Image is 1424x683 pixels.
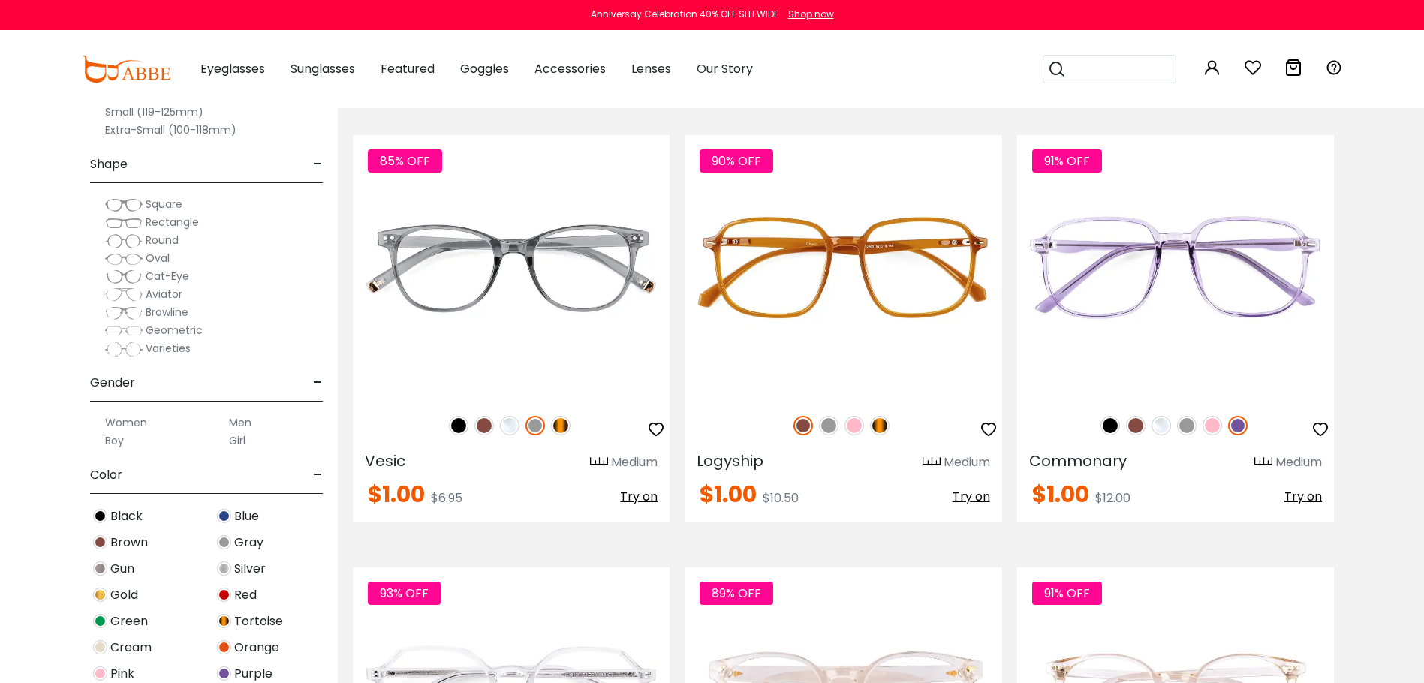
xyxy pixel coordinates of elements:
span: Square [146,197,182,212]
img: Brown [793,416,813,435]
span: Varieties [146,341,191,356]
button: Try on [953,483,990,510]
div: Shop now [788,8,834,21]
img: Clear [500,416,519,435]
img: Gray Vesic - Plastic ,Universal Bridge Fit [353,135,670,399]
span: Try on [1284,488,1322,505]
img: Silver [217,561,231,576]
img: Rectangle.png [105,215,143,230]
span: - [313,146,323,182]
img: Tortoise [217,614,231,628]
img: Oval.png [105,251,143,266]
span: 89% OFF [700,582,773,605]
span: Brown [110,534,148,552]
span: Gun [110,560,134,578]
img: Pink [93,666,107,681]
span: Our Story [697,60,753,77]
img: Aviator.png [105,287,143,302]
img: size ruler [590,456,608,468]
img: Pink [1203,416,1222,435]
div: Anniversay Celebration 40% OFF SITEWIDE [591,8,778,21]
span: Eyeglasses [200,60,265,77]
label: Small (119-125mm) [105,103,203,121]
span: Tortoise [234,612,283,630]
span: $1.00 [368,478,425,510]
img: Square.png [105,197,143,212]
label: Girl [229,432,245,450]
img: size ruler [923,456,941,468]
span: 93% OFF [368,582,441,605]
label: Extra-Small (100-118mm) [105,121,236,139]
img: Purple Commonary - Plastic ,Universal Bridge Fit [1017,135,1334,399]
img: Red [217,588,231,602]
img: Cream [93,640,107,654]
img: Green [93,614,107,628]
span: Logyship [697,450,763,471]
img: Black [1100,416,1120,435]
span: Featured [381,60,435,77]
span: Rectangle [146,215,199,230]
img: Gray [217,535,231,549]
div: Medium [1275,453,1322,471]
img: Orange [217,640,231,654]
img: Gray [1177,416,1197,435]
img: Pink [844,416,864,435]
span: Gold [110,586,138,604]
button: Try on [1284,483,1322,510]
span: Browline [146,305,188,320]
span: Cat-Eye [146,269,189,284]
img: Gun [93,561,107,576]
span: $1.00 [1032,478,1089,510]
span: Orange [234,639,279,657]
span: Red [234,586,257,604]
img: Black [93,509,107,523]
span: 91% OFF [1032,149,1102,173]
span: $10.50 [763,489,799,507]
span: $6.95 [431,489,462,507]
span: Green [110,612,148,630]
img: Purple [217,666,231,681]
img: size ruler [1254,456,1272,468]
span: Oval [146,251,170,266]
img: Purple [1228,416,1248,435]
img: Brown [1126,416,1146,435]
img: Brown [474,416,494,435]
span: - [313,365,323,401]
label: Men [229,414,251,432]
span: Purple [234,665,272,683]
img: Gray [525,416,545,435]
label: Boy [105,432,124,450]
span: Black [110,507,143,525]
img: Round.png [105,233,143,248]
span: 90% OFF [700,149,773,173]
span: $12.00 [1095,489,1130,507]
span: Try on [953,488,990,505]
span: 85% OFF [368,149,442,173]
span: Shape [90,146,128,182]
span: Gray [234,534,263,552]
a: Brown Logyship - Plastic ,Universal Bridge Fit [685,135,1001,399]
label: Women [105,414,147,432]
span: Geometric [146,323,203,338]
div: Medium [944,453,990,471]
img: Black [449,416,468,435]
img: Blue [217,509,231,523]
span: Sunglasses [291,60,355,77]
span: Goggles [460,60,509,77]
img: abbeglasses.com [82,56,170,83]
img: Gold [93,588,107,602]
img: Brown [93,535,107,549]
a: Shop now [781,8,834,20]
span: - [313,457,323,493]
span: Gender [90,365,135,401]
span: Silver [234,560,266,578]
img: Gray [819,416,838,435]
span: Pink [110,665,134,683]
div: Medium [611,453,658,471]
img: Tortoise [870,416,890,435]
span: Blue [234,507,259,525]
span: $1.00 [700,478,757,510]
span: Vesic [365,450,405,471]
span: 91% OFF [1032,582,1102,605]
